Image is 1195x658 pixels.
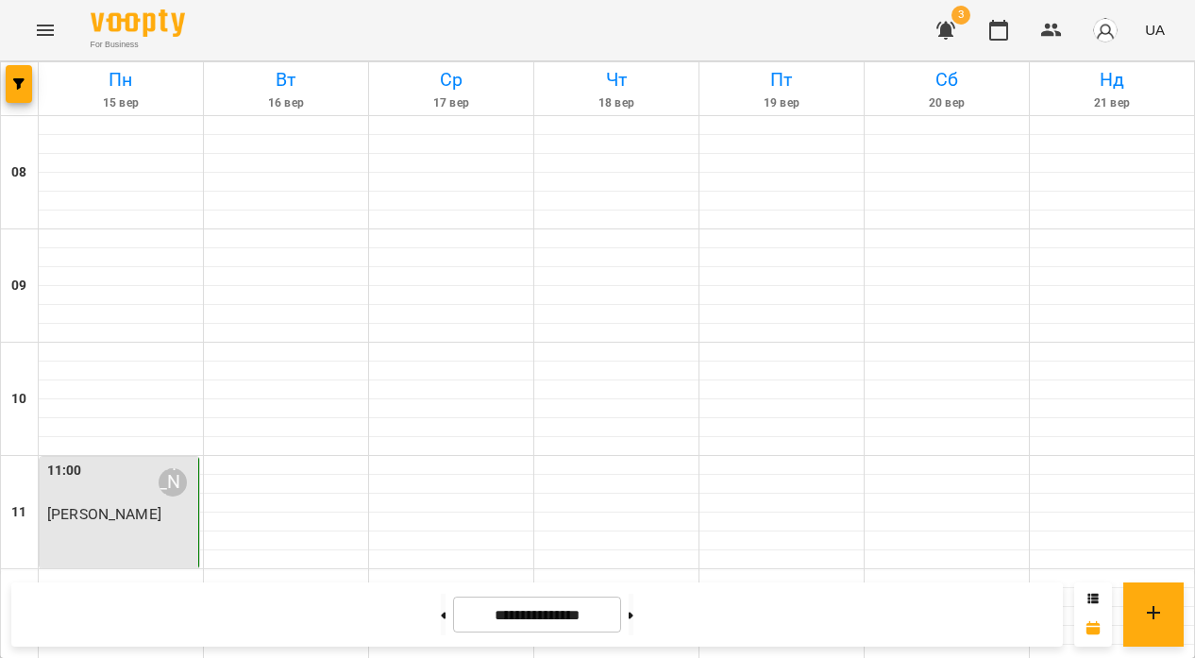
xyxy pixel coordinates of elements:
[867,94,1026,112] h6: 20 вер
[1137,12,1172,47] button: UA
[1092,17,1119,43] img: avatar_s.png
[1145,20,1165,40] span: UA
[207,94,365,112] h6: 16 вер
[11,276,26,296] h6: 09
[42,65,200,94] h6: Пн
[47,505,161,523] span: [PERSON_NAME]
[11,502,26,523] h6: 11
[159,468,187,497] div: Гасанова Мар’ям Ровшанівна
[702,65,861,94] h6: Пт
[372,65,530,94] h6: Ср
[951,6,970,25] span: 3
[91,39,185,51] span: For Business
[372,94,530,112] h6: 17 вер
[91,9,185,37] img: Voopty Logo
[207,65,365,94] h6: Вт
[47,461,82,481] label: 11:00
[1033,65,1191,94] h6: Нд
[867,65,1026,94] h6: Сб
[42,94,200,112] h6: 15 вер
[1033,94,1191,112] h6: 21 вер
[11,162,26,183] h6: 08
[11,389,26,410] h6: 10
[23,8,68,53] button: Menu
[537,65,696,94] h6: Чт
[702,94,861,112] h6: 19 вер
[537,94,696,112] h6: 18 вер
